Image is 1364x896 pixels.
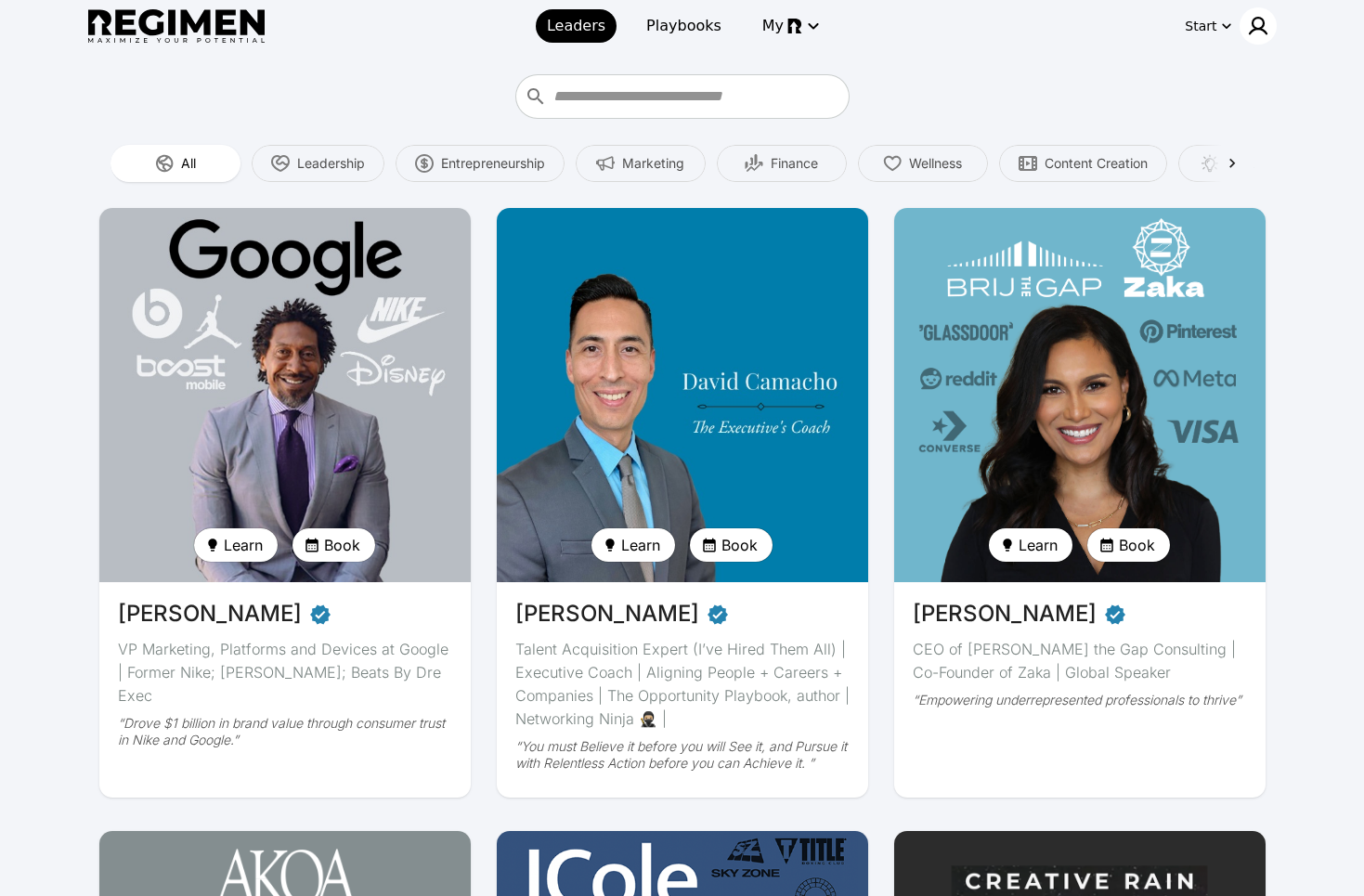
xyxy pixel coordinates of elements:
span: My [762,15,784,37]
button: Learn [591,528,675,562]
img: Finance [745,154,763,173]
img: All [155,154,174,173]
span: Leaders [547,15,605,37]
span: Wellness [909,154,962,173]
button: Finance [717,145,847,182]
button: Entrepreneurship [396,145,565,182]
span: Marketing [622,154,684,173]
span: [PERSON_NAME] [515,597,699,630]
span: Leadership [297,154,365,173]
button: Creativity [1178,145,1308,182]
div: VP Marketing, Platforms and Devices at Google | Former Nike; [PERSON_NAME]; Beats By Dre Exec [118,638,452,708]
span: Verified partner - Daryl Butler [309,597,331,630]
button: Start [1181,11,1235,41]
span: Content Creation [1045,154,1148,173]
div: CEO of [PERSON_NAME] the Gap Consulting | Co-Founder of Zaka | Global Speaker [913,638,1247,684]
button: Book [292,528,375,562]
img: avatar of David Camacho [497,208,868,582]
span: Playbooks [646,15,721,37]
a: Leaders [536,9,617,43]
button: Learn [989,528,1072,562]
button: All [110,145,240,182]
button: Book [1087,528,1170,562]
span: [PERSON_NAME] [913,597,1097,630]
button: Wellness [858,145,988,182]
span: Learn [1019,534,1058,556]
span: Book [721,534,758,556]
img: Wellness [883,154,902,173]
button: My [751,9,828,43]
div: “Empowering underrepresented professionals to thrive” [913,692,1247,708]
div: Talent Acquisition Expert (I’ve Hired Them All) | Executive Coach | Aligning People + Careers + C... [515,638,850,731]
img: avatar of Daryl Butler [99,208,471,582]
span: Book [1119,534,1155,556]
span: Book [324,534,360,556]
img: Leadership [271,154,290,173]
span: Verified partner - David Camacho [707,597,729,630]
div: “Drove $1 billion in brand value through consumer trust in Nike and Google.” [118,715,452,748]
button: Marketing [576,145,706,182]
span: [PERSON_NAME] [118,597,302,630]
span: Finance [771,154,818,173]
img: Content Creation [1019,154,1037,173]
span: Learn [224,534,263,556]
div: “You must Believe it before you will See it, and Pursue it with Relentless Action before you can ... [515,738,850,772]
span: All [181,154,196,173]
span: Learn [621,534,660,556]
div: Start [1185,17,1216,35]
button: Learn [194,528,278,562]
img: Marketing [596,154,615,173]
a: Playbooks [635,9,733,43]
div: Who do you want to learn from? [515,74,850,119]
img: user icon [1247,15,1269,37]
button: Leadership [252,145,384,182]
span: Verified partner - Devika Brij [1104,597,1126,630]
span: Entrepreneurship [441,154,545,173]
img: Entrepreneurship [415,154,434,173]
button: Book [690,528,773,562]
button: Content Creation [999,145,1167,182]
img: Regimen logo [88,9,265,44]
img: avatar of Devika Brij [894,208,1266,582]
